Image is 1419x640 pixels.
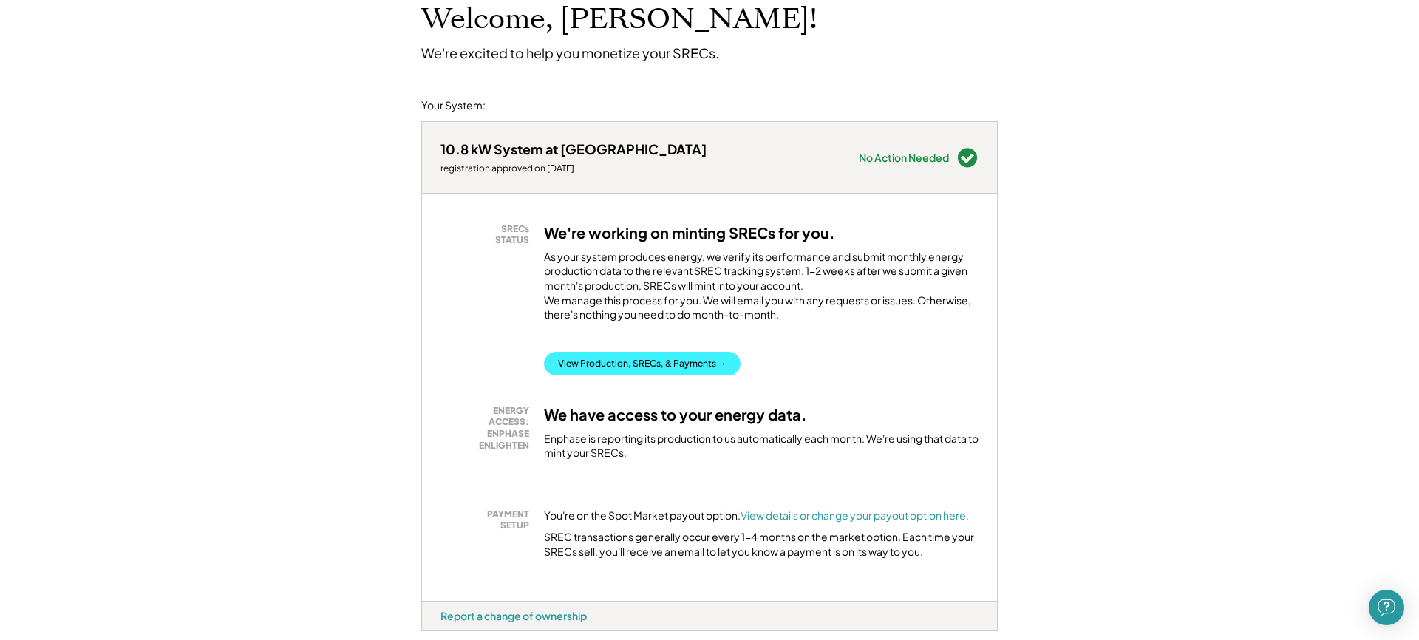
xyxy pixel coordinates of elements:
button: View Production, SRECs, & Payments → [544,352,741,375]
div: PAYMENT SETUP [448,508,529,531]
div: registration approved on [DATE] [440,163,707,174]
div: SREC transactions generally occur every 1-4 months on the market option. Each time your SRECs sel... [544,530,979,559]
div: Your System: [421,98,486,113]
h3: We're working on minting SRECs for you. [544,223,835,242]
a: View details or change your payout option here. [741,508,969,522]
div: As your system produces energy, we verify its performance and submit monthly energy production da... [544,250,979,330]
div: 10.8 kW System at [GEOGRAPHIC_DATA] [440,140,707,157]
div: Open Intercom Messenger [1369,590,1404,625]
h3: We have access to your energy data. [544,405,807,424]
h1: Welcome, [PERSON_NAME]! [421,2,817,37]
div: You're on the Spot Market payout option. [544,508,969,523]
div: We're excited to help you monetize your SRECs. [421,44,719,61]
div: Report a change of ownership [440,609,587,622]
div: No Action Needed [859,152,949,163]
div: apssawfi - VA Distributed [421,631,472,637]
div: ENERGY ACCESS: ENPHASE ENLIGHTEN [448,405,529,451]
div: SRECs STATUS [448,223,529,246]
div: Enphase is reporting its production to us automatically each month. We're using that data to mint... [544,432,979,460]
